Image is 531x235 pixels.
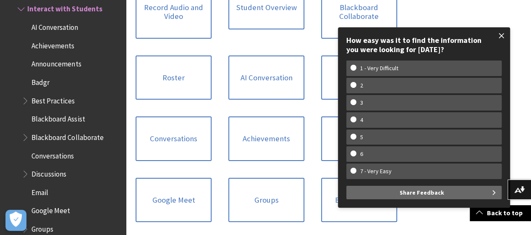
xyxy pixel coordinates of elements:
[400,186,444,199] span: Share Feedback
[228,55,304,100] a: AI Conversation
[136,178,212,222] a: Google Meet
[351,116,373,124] w-span: 4
[5,210,26,231] button: Open Preferences
[228,116,304,161] a: Achievements
[31,20,78,32] span: AI Conversation
[136,116,212,161] a: Conversations
[31,39,74,50] span: Achievements
[346,36,502,54] div: How easy was it to find the information you were looking for [DATE]?
[351,65,408,72] w-span: 1 - Very Difficult
[27,2,102,13] span: Interact with Students
[351,82,373,89] w-span: 2
[136,55,212,100] a: Roster
[321,116,397,161] a: Email
[351,151,373,158] w-span: 6
[31,185,48,197] span: Email
[31,57,81,69] span: Announcements
[351,134,373,141] w-span: 5
[31,130,103,142] span: Blackboard Collaborate
[228,178,304,222] a: Groups
[31,204,70,215] span: Google Meet
[321,55,397,100] a: Discussions
[470,205,531,221] a: Back to top
[346,186,502,199] button: Share Feedback
[31,167,66,178] span: Discussions
[31,94,75,105] span: Best Practices
[351,168,401,175] w-span: 7 - Very Easy
[321,178,397,222] a: Best Practices
[31,75,50,87] span: Badgr
[31,112,85,123] span: Blackboard Assist
[351,99,373,106] w-span: 3
[31,222,53,233] span: Groups
[31,149,74,160] span: Conversations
